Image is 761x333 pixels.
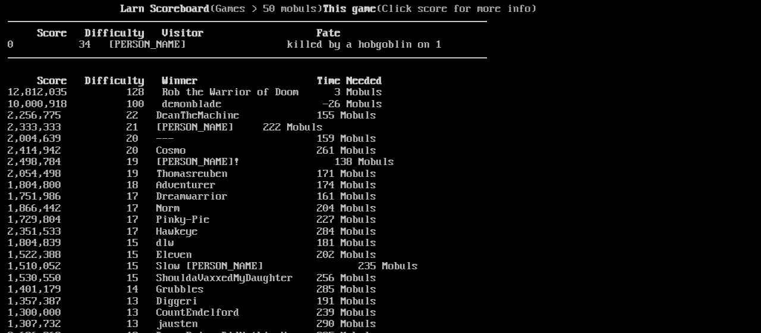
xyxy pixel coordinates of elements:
[8,260,418,272] a: 1,510,052 15 Slow [PERSON_NAME] 235 Mobuls
[8,237,376,249] a: 1,804,839 15 dlw 181 Mobuls
[8,272,376,284] a: 1,530,550 15 ShouldaVaxxedMyDaughter 256 Mobuls
[8,307,376,319] a: 1,300,000 13 CountEndelford 239 Mobuls
[8,203,376,214] a: 1,866,442 17 Norm 204 Mobuls
[8,133,376,145] a: 2,004,639 20 --- 159 Mobuls
[8,295,376,307] a: 1,357,387 13 Diggeri 191 Mobuls
[8,145,376,157] a: 2,414,942 20 Cosmo 261 Mobuls
[37,75,382,87] b: Score Difficulty Winner Time Needed
[121,3,210,15] b: Larn Scoreboard
[323,3,376,15] b: This game
[37,27,341,39] b: Score Difficulty Visitor Fate
[8,249,376,261] a: 1,522,388 15 Eleven 202 Mobuls
[8,168,376,180] a: 2,054,498 19 Thomasreuben 171 Mobuls
[8,4,487,316] larn: (Games > 50 mobuls) (Click score for more info) Click on a score for more information ---- Reload...
[8,98,382,110] a: 10,000,918 100 demonblade -26 Mobuls
[8,284,376,295] a: 1,401,179 14 Grubbles 285 Mobuls
[8,122,323,133] a: 2,333,333 21 [PERSON_NAME] 222 Mobuls
[8,214,376,226] a: 1,729,804 17 Pinky-Pie 227 Mobuls
[8,156,394,168] a: 2,498,784 19 [PERSON_NAME]! 138 Mobuls
[8,86,382,98] a: 12,812,035 128 Rob the Warrior of Doom 3 Mobuls
[8,110,376,122] a: 2,256,775 22 DeanTheMachine 155 Mobuls
[8,191,376,203] a: 1,751,986 17 Dreamwarrior 161 Mobuls
[8,39,442,51] a: 0 34 [PERSON_NAME] killed by a hobgoblin on 1
[8,179,376,191] a: 1,804,800 18 Adventurer 174 Mobuls
[8,226,376,238] a: 2,351,533 17 Hawkeye 284 Mobuls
